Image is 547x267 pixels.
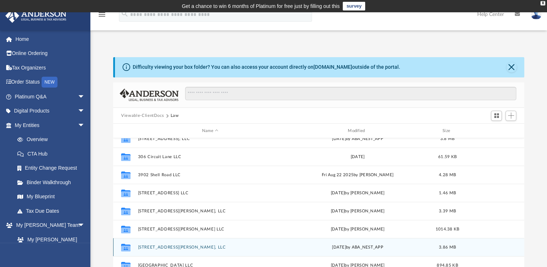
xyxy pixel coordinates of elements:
span: arrow_drop_down [78,89,92,104]
a: Entity Change Request [10,161,96,175]
a: Digital Productsarrow_drop_down [5,104,96,118]
span: 1.46 MB [439,191,456,195]
div: [DATE] by [PERSON_NAME] [286,208,430,215]
a: Platinum Q&Aarrow_drop_down [5,89,96,104]
span: 3.86 MB [439,245,456,249]
a: menu [98,14,106,19]
div: [DATE] by [PERSON_NAME] [286,226,430,233]
img: User Pic [531,9,542,20]
a: Online Ordering [5,46,96,61]
div: close [540,1,545,5]
a: Overview [10,132,96,147]
div: Difficulty viewing your box folder? You can also access your account directly on outside of the p... [133,63,400,71]
div: id [465,128,516,134]
div: Get a chance to win 6 months of Platinum for free just by filling out this [182,2,340,10]
button: 3902 Shell Road LLC [138,173,282,177]
a: CTA Hub [10,147,96,161]
button: [STREET_ADDRESS], LLC [138,136,282,141]
button: Switch to Grid View [491,111,502,121]
i: search [121,10,129,18]
div: [DATE] by ABA_NEST_APP [286,244,430,251]
span: 3.39 MB [439,209,456,213]
i: menu [98,10,106,19]
button: [STREET_ADDRESS][PERSON_NAME] LLC [138,227,282,232]
button: Add [505,111,516,121]
span: 61.59 KB [438,155,457,159]
span: arrow_drop_down [78,104,92,119]
button: Viewable-ClientDocs [121,113,164,119]
a: My Blueprint [10,190,92,204]
span: 4.28 MB [439,173,456,177]
div: [DATE] [286,154,430,160]
div: Fri Aug 22 2025 by [PERSON_NAME] [286,172,430,178]
div: Name [138,128,282,134]
a: Tax Due Dates [10,204,96,218]
a: My [PERSON_NAME] Teamarrow_drop_down [5,218,92,233]
a: Home [5,32,96,46]
a: survey [343,2,365,10]
a: My [PERSON_NAME] Team [10,232,89,255]
span: 3.8 MB [440,137,455,141]
a: Tax Organizers [5,60,96,75]
a: Binder Walkthrough [10,175,96,190]
button: Law [171,113,179,119]
span: arrow_drop_down [78,118,92,133]
div: Size [433,128,462,134]
div: NEW [42,77,57,88]
img: Anderson Advisors Platinum Portal [3,9,69,23]
div: id [116,128,134,134]
div: [DATE] by ABA_NEST_APP [286,136,430,142]
a: My Entitiesarrow_drop_down [5,118,96,132]
span: 1014.38 KB [436,227,460,231]
span: arrow_drop_down [78,218,92,233]
input: Search files and folders [185,87,516,101]
button: [STREET_ADDRESS][PERSON_NAME], LLC [138,209,282,213]
button: Close [507,62,517,72]
a: [DOMAIN_NAME] [313,64,352,70]
a: Order StatusNEW [5,75,96,90]
button: 306 Circuit Lane LLC [138,154,282,159]
button: [STREET_ADDRESS][PERSON_NAME], LLC [138,245,282,250]
div: Modified [285,128,430,134]
button: [STREET_ADDRESS] LLC [138,191,282,195]
div: [DATE] by [PERSON_NAME] [286,190,430,196]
